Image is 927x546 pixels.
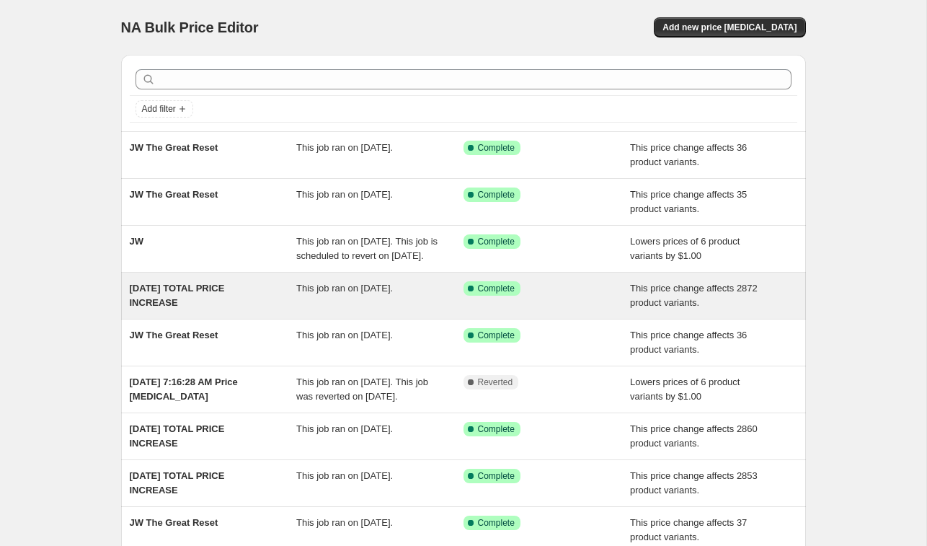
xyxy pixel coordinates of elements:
span: Add new price [MEDICAL_DATA] [662,22,797,33]
button: Add new price [MEDICAL_DATA] [654,17,805,38]
span: Lowers prices of 6 product variants by $1.00 [630,236,740,261]
span: This job ran on [DATE]. [296,517,393,528]
span: [DATE] TOTAL PRICE INCREASE [130,470,225,496]
span: Complete [478,283,515,294]
span: This price change affects 2853 product variants. [630,470,758,496]
span: This price change affects 37 product variants. [630,517,747,542]
span: JW The Great Reset [130,142,218,153]
span: This job ran on [DATE]. [296,330,393,340]
span: This price change affects 2860 product variants. [630,423,758,449]
span: Reverted [478,377,513,388]
span: This price change affects 36 product variants. [630,330,747,355]
span: This job ran on [DATE]. [296,142,393,153]
span: This job ran on [DATE]. [296,283,393,294]
span: JW The Great Reset [130,189,218,200]
span: Lowers prices of 6 product variants by $1.00 [630,377,740,402]
span: Complete [478,330,515,341]
span: This job ran on [DATE]. [296,189,393,200]
span: This job ran on [DATE]. This job was reverted on [DATE]. [296,377,428,402]
span: This job ran on [DATE]. [296,423,393,434]
span: This price change affects 35 product variants. [630,189,747,214]
span: Add filter [142,103,176,115]
span: This price change affects 2872 product variants. [630,283,758,308]
span: Complete [478,423,515,435]
span: NA Bulk Price Editor [121,19,259,35]
span: Complete [478,189,515,201]
span: This price change affects 36 product variants. [630,142,747,167]
span: [DATE] TOTAL PRICE INCREASE [130,283,225,308]
span: This job ran on [DATE]. This job is scheduled to revert on [DATE]. [296,236,438,261]
span: This job ran on [DATE]. [296,470,393,481]
span: [DATE] 7:16:28 AM Price [MEDICAL_DATA] [130,377,238,402]
span: [DATE] TOTAL PRICE INCREASE [130,423,225,449]
span: Complete [478,517,515,529]
span: JW [130,236,144,247]
span: JW The Great Reset [130,517,218,528]
span: JW The Great Reset [130,330,218,340]
span: Complete [478,142,515,154]
span: Complete [478,470,515,482]
span: Complete [478,236,515,247]
button: Add filter [136,100,193,118]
